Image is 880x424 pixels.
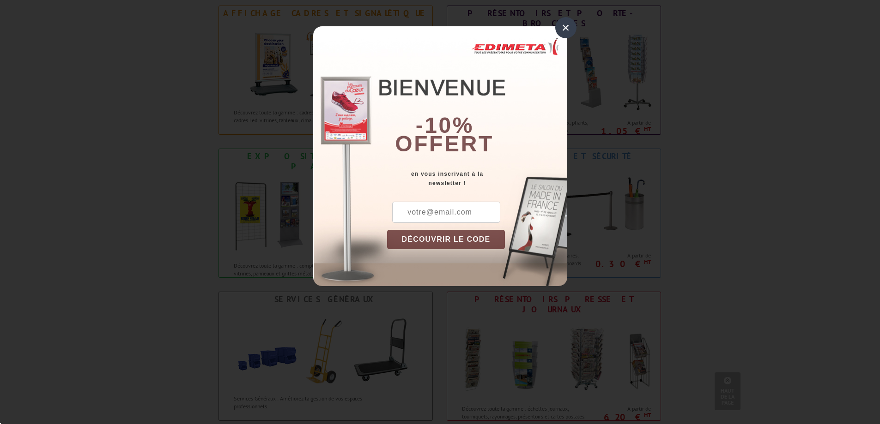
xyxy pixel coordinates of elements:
div: × [555,17,577,38]
div: en vous inscrivant à la newsletter ! [387,169,567,188]
font: offert [395,131,494,156]
b: -10% [416,113,474,137]
button: DÉCOUVRIR LE CODE [387,230,505,249]
input: votre@email.com [392,202,500,223]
